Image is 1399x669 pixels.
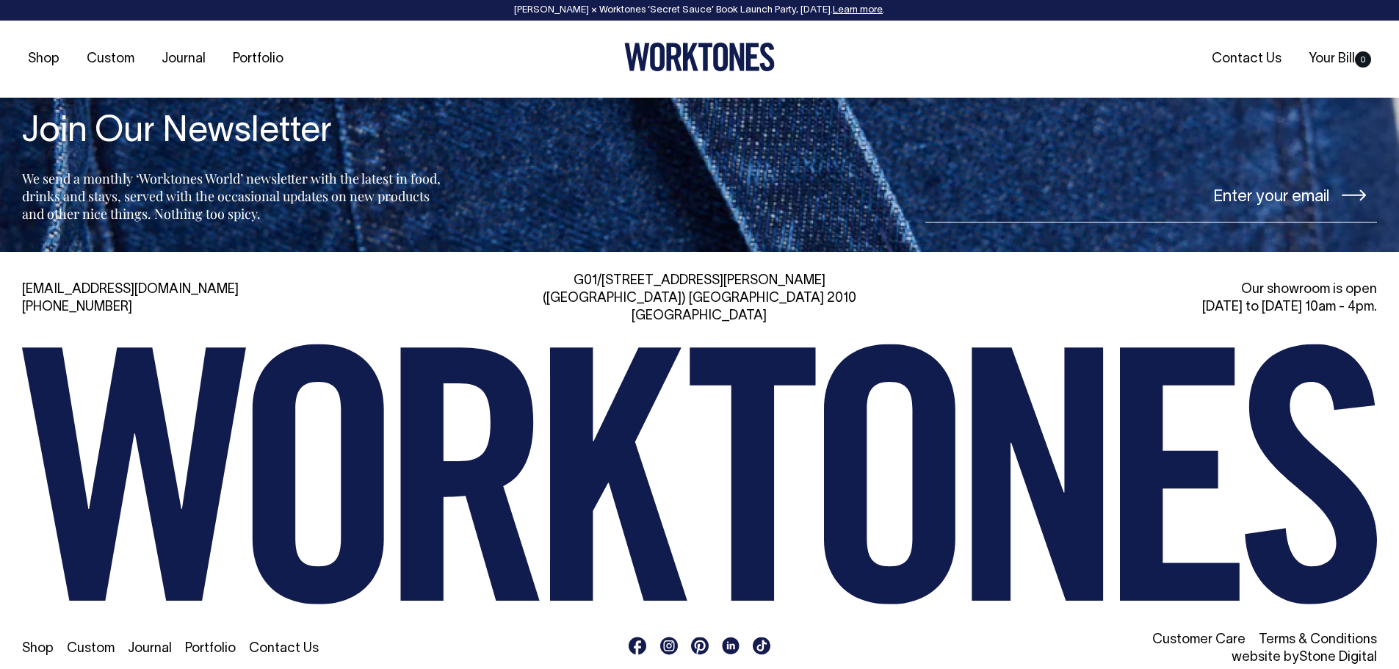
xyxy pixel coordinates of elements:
a: Contact Us [249,643,319,655]
a: Customer Care [1152,634,1246,646]
div: Our showroom is open [DATE] to [DATE] 10am - 4pm. [940,281,1377,317]
a: Journal [156,47,212,71]
a: Learn more [833,6,883,15]
a: [EMAIL_ADDRESS][DOMAIN_NAME] [22,283,239,296]
a: Portfolio [227,47,289,71]
span: 0 [1355,51,1371,68]
a: [PHONE_NUMBER] [22,301,132,314]
a: Shop [22,47,65,71]
h4: Join Our Newsletter [22,113,445,152]
a: Stone Digital [1299,651,1377,664]
a: Portfolio [185,643,236,655]
a: Your Bill0 [1303,47,1377,71]
input: Enter your email [925,167,1377,223]
div: [PERSON_NAME] × Worktones ‘Secret Sauce’ Book Launch Party, [DATE]. . [15,5,1384,15]
a: Custom [81,47,140,71]
a: Shop [22,643,54,655]
div: G01/[STREET_ADDRESS][PERSON_NAME] ([GEOGRAPHIC_DATA]) [GEOGRAPHIC_DATA] 2010 [GEOGRAPHIC_DATA] [481,272,918,325]
a: Terms & Conditions [1259,634,1377,646]
p: We send a monthly ‘Worktones World’ newsletter with the latest in food, drinks and stays, served ... [22,170,445,223]
li: website by [940,649,1377,667]
a: Custom [67,643,115,655]
a: Contact Us [1206,47,1287,71]
a: Journal [128,643,172,655]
